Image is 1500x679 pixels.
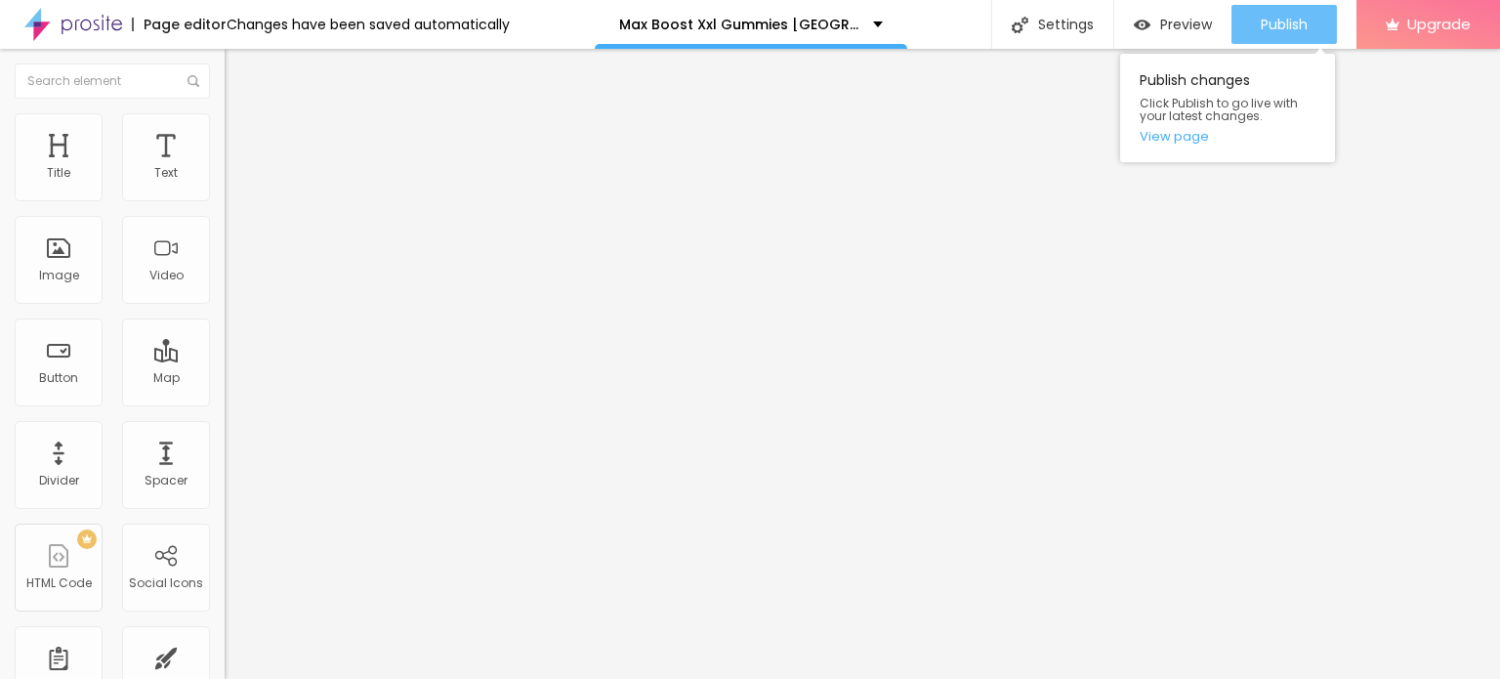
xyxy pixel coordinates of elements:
div: Spacer [145,474,187,488]
div: Social Icons [129,576,203,590]
iframe: Editor [225,49,1500,679]
div: Page editor [132,18,227,31]
div: Map [153,371,180,385]
a: View page [1140,130,1315,143]
span: Publish [1261,17,1308,32]
img: Icone [187,75,199,87]
span: Upgrade [1407,16,1471,32]
div: HTML Code [26,576,92,590]
img: Icone [1012,17,1028,33]
input: Search element [15,64,210,99]
button: Publish [1231,5,1337,44]
div: Button [39,371,78,385]
div: Image [39,269,79,282]
div: Changes have been saved automatically [227,18,510,31]
div: Publish changes [1120,54,1335,162]
div: Divider [39,474,79,488]
p: Max Boost Xxl Gummies [GEOGRAPHIC_DATA] (Official™) - Is It Worth the Hype? [619,18,858,31]
div: Video [149,269,184,282]
img: view-1.svg [1134,17,1150,33]
span: Click Publish to go live with your latest changes. [1140,97,1315,122]
span: Preview [1160,17,1212,32]
button: Preview [1114,5,1231,44]
div: Title [47,166,70,180]
div: Text [154,166,178,180]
